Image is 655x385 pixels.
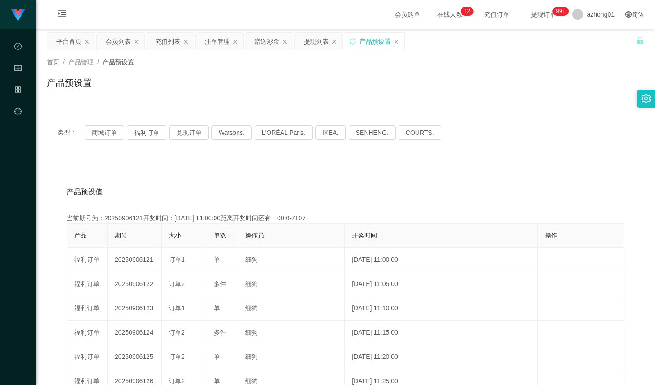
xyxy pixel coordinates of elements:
td: [DATE] 11:20:00 [345,345,538,369]
button: 福利订单 [127,125,166,140]
img: logo.9652507e.png [11,9,25,22]
a: 图标: dashboard平台首页 [14,103,22,193]
button: Watsons. [211,125,252,140]
td: 福利订单 [67,248,108,272]
td: [DATE] 11:10:00 [345,296,538,321]
i: 图标: close [183,39,188,45]
i: 图标: close [134,39,139,45]
h1: 产品预设置 [47,76,92,90]
div: 充值列表 [155,33,180,50]
span: / [63,58,65,66]
td: 福利订单 [67,345,108,369]
div: 产品预设置 [359,33,391,50]
td: [DATE] 11:05:00 [345,272,538,296]
span: 订单1 [169,256,185,263]
span: 订单2 [169,353,185,360]
span: 类型： [58,125,85,140]
span: 在线人数 [433,11,467,18]
i: 图标: table [14,60,22,78]
i: 图标: global [625,11,632,18]
span: 充值订单 [480,11,514,18]
div: 赠送彩金 [254,33,279,50]
span: 多件 [214,280,226,287]
button: IKEA. [315,125,346,140]
span: 单双 [214,232,226,239]
sup: 12 [461,7,474,16]
span: 订单2 [169,280,185,287]
i: 图标: unlock [636,36,644,45]
td: 细狗 [238,321,345,345]
div: 提现列表 [304,33,329,50]
td: 20250906123 [108,296,162,321]
span: 操作 [545,232,557,239]
i: 图标: check-circle-o [14,39,22,57]
span: 订单2 [169,377,185,385]
div: 会员列表 [106,33,131,50]
td: 细狗 [238,272,345,296]
p: 2 [467,7,470,16]
sup: 1090 [552,7,569,16]
button: SENHENG. [349,125,396,140]
td: 20250906122 [108,272,162,296]
button: 商城订单 [85,125,124,140]
span: 订单1 [169,304,185,312]
span: 单 [214,256,220,263]
span: 订单2 [169,329,185,336]
span: 产品管理 [68,58,94,66]
td: [DATE] 11:00:00 [345,248,538,272]
td: [DATE] 11:15:00 [345,321,538,345]
span: 产品预设置 [103,58,134,66]
i: 图标: close [233,39,238,45]
i: 图标: menu-unfold [47,0,77,29]
td: 20250906121 [108,248,162,272]
i: 图标: close [332,39,337,45]
p: 1 [464,7,467,16]
span: 单 [214,304,220,312]
button: COURTS. [399,125,441,140]
div: 平台首页 [56,33,81,50]
td: 细狗 [238,345,345,369]
i: 图标: sync [350,38,356,45]
span: 会员管理 [14,65,22,145]
span: 大小 [169,232,181,239]
span: 首页 [47,58,59,66]
span: 单 [214,377,220,385]
span: / [97,58,99,66]
i: 图标: appstore-o [14,82,22,100]
td: 20250906124 [108,321,162,345]
i: 图标: close [394,39,399,45]
span: 产品管理 [14,86,22,166]
i: 图标: close [282,39,287,45]
td: 细狗 [238,248,345,272]
i: 图标: close [84,39,90,45]
i: 图标: setting [641,94,651,103]
button: 兑现订单 [169,125,209,140]
span: 单 [214,353,220,360]
span: 数据中心 [14,43,22,123]
td: 细狗 [238,296,345,321]
span: 操作员 [245,232,264,239]
td: 福利订单 [67,296,108,321]
span: 提现订单 [526,11,561,18]
div: 当前期号为：20250906121开奖时间：[DATE] 11:00:00距离开奖时间还有：00:0-7107 [67,214,624,223]
span: 产品 [74,232,87,239]
span: 产品预设值 [67,187,103,197]
td: 20250906125 [108,345,162,369]
span: 期号 [115,232,127,239]
span: 多件 [214,329,226,336]
td: 福利订单 [67,321,108,345]
td: 福利订单 [67,272,108,296]
span: 开奖时间 [352,232,377,239]
button: L'ORÉAL Paris. [255,125,313,140]
div: 注单管理 [205,33,230,50]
